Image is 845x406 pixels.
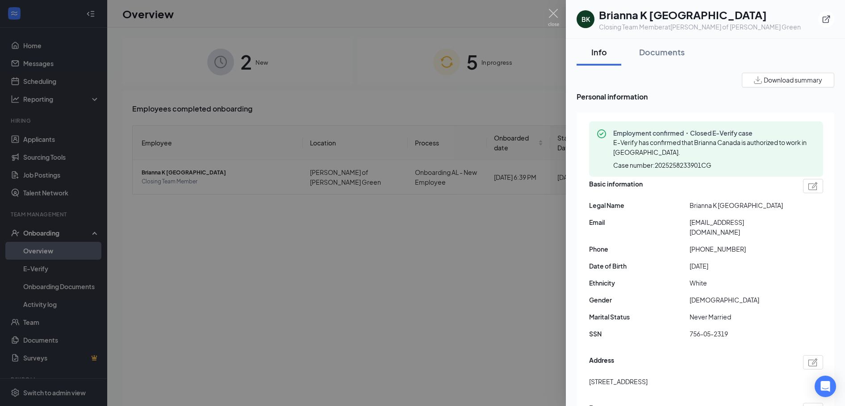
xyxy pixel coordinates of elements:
span: Case number: 2025258233901CG [613,161,711,170]
span: 756-05-2319 [690,329,790,339]
div: Info [586,46,612,58]
span: Email [589,217,690,227]
span: Personal information [577,91,834,102]
span: Ethnicity [589,278,690,288]
span: Legal Name [589,200,690,210]
span: [STREET_ADDRESS] [589,377,648,386]
span: E-Verify has confirmed that Brianna Canada is authorized to work in [GEOGRAPHIC_DATA]. [613,138,807,156]
span: [DEMOGRAPHIC_DATA] [690,295,790,305]
div: Documents [639,46,685,58]
span: Marital Status [589,312,690,322]
span: Basic information [589,179,643,193]
div: BK [581,15,590,24]
button: ExternalLink [818,11,834,27]
span: Date of Birth [589,261,690,271]
span: [EMAIL_ADDRESS][DOMAIN_NAME] [690,217,790,237]
span: [DATE] [690,261,790,271]
span: White [690,278,790,288]
div: Open Intercom Messenger [815,376,836,397]
svg: ExternalLink [822,15,831,24]
span: Brianna K [GEOGRAPHIC_DATA] [690,200,790,210]
span: Employment confirmed・Closed E-Verify case [613,128,816,137]
svg: CheckmarkCircle [596,128,607,139]
button: Download summary [742,73,834,87]
h1: Brianna K [GEOGRAPHIC_DATA] [599,7,801,22]
div: Closing Team Member at [PERSON_NAME] of [PERSON_NAME] Green [599,22,801,31]
span: [PHONE_NUMBER] [690,244,790,254]
span: Gender [589,295,690,305]
span: Never Married [690,312,790,322]
span: Address [589,355,614,369]
span: SSN [589,329,690,339]
span: Phone [589,244,690,254]
span: Download summary [764,75,822,85]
